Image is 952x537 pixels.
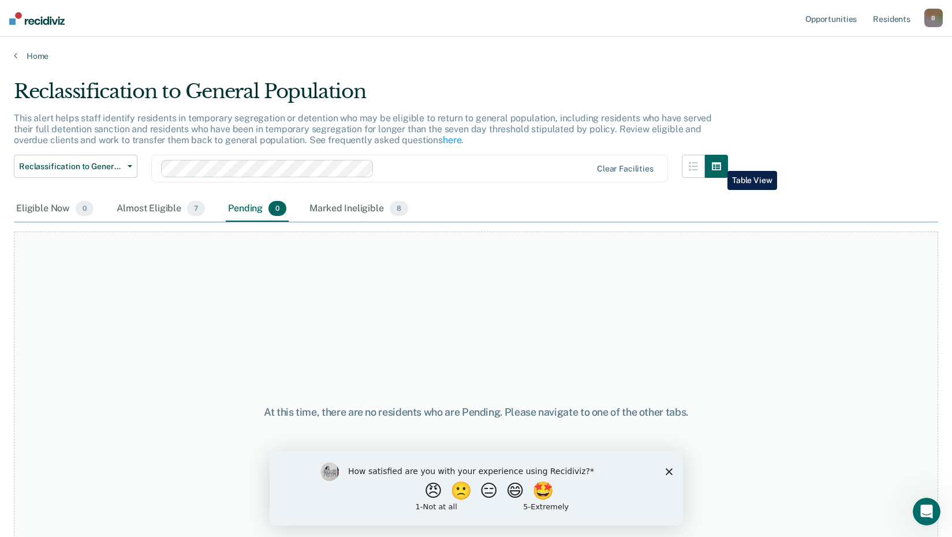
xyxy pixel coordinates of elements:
[14,51,938,61] a: Home
[226,196,289,222] div: Pending0
[14,196,96,222] div: Eligible Now0
[19,162,123,171] span: Reclassification to General Population
[187,201,205,216] span: 7
[390,201,408,216] span: 8
[245,406,707,419] div: At this time, there are no residents who are Pending. Please navigate to one of the other tabs.
[14,113,712,146] p: This alert helps staff identify residents in temporary segregation or detention who may be eligib...
[270,451,683,525] iframe: Survey by Kim from Recidiviz
[14,155,137,178] button: Reclassification to General Population
[76,201,94,216] span: 0
[307,196,410,222] div: Marked Ineligible8
[14,80,728,113] div: Reclassification to General Population
[9,12,65,25] img: Recidiviz
[268,201,286,216] span: 0
[913,498,940,525] iframe: Intercom live chat
[597,164,654,174] div: Clear facilities
[443,135,461,146] a: here
[114,196,207,222] div: Almost Eligible7
[924,9,943,27] button: B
